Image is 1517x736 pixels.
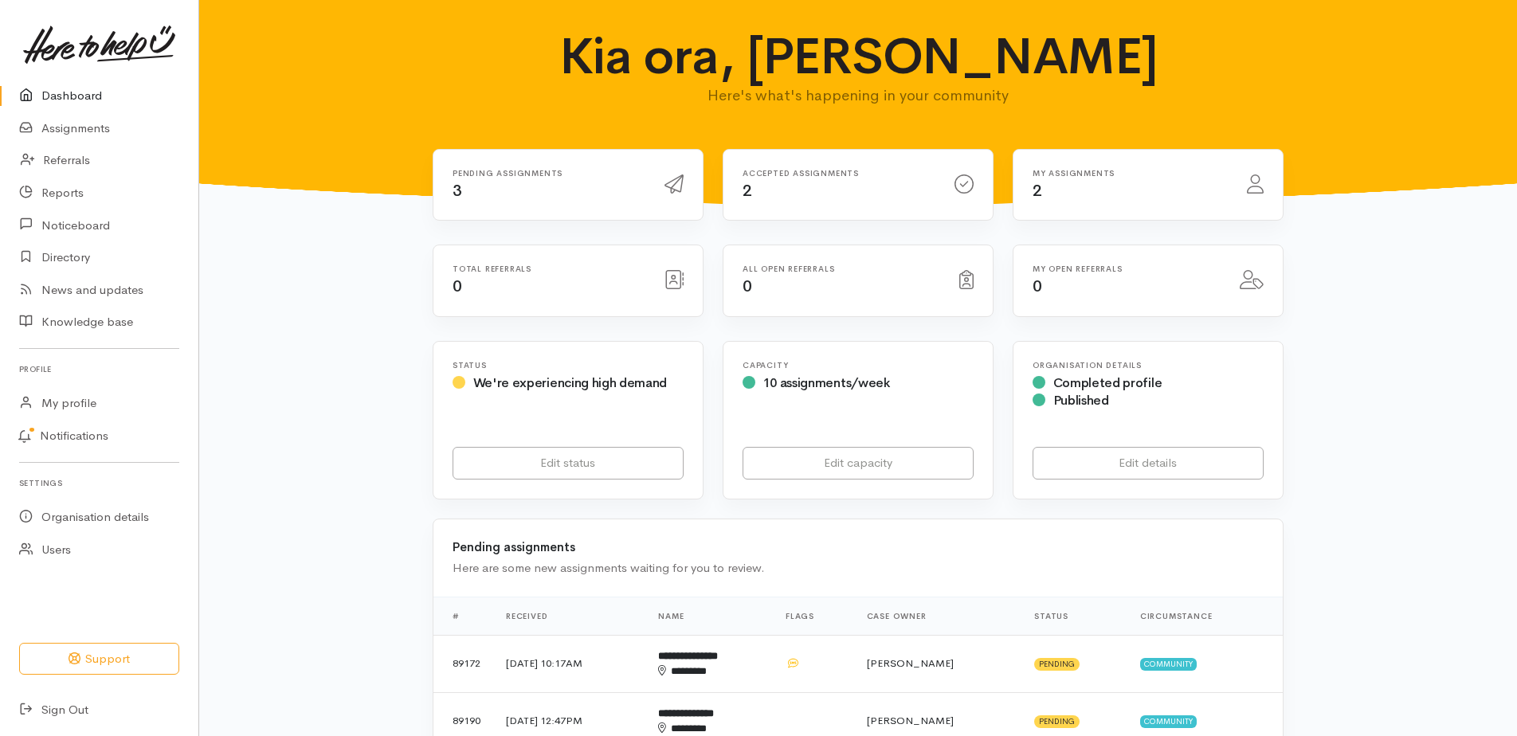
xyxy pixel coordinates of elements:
[743,361,974,370] h6: Capacity
[493,635,645,692] td: [DATE] 10:17AM
[1140,658,1197,671] span: Community
[773,597,854,635] th: Flags
[1053,374,1162,391] span: Completed profile
[743,169,935,178] h6: Accepted assignments
[493,597,645,635] th: Received
[453,539,575,554] b: Pending assignments
[433,597,493,635] th: #
[1033,276,1042,296] span: 0
[1033,447,1264,480] a: Edit details
[743,447,974,480] a: Edit capacity
[743,181,752,201] span: 2
[763,374,890,391] span: 10 assignments/week
[1033,361,1264,370] h6: Organisation Details
[453,169,645,178] h6: Pending assignments
[1140,715,1197,728] span: Community
[19,472,179,494] h6: Settings
[1034,715,1080,728] span: Pending
[453,264,645,273] h6: Total referrals
[645,597,773,635] th: Name
[19,358,179,380] h6: Profile
[854,635,1022,692] td: [PERSON_NAME]
[453,276,462,296] span: 0
[453,361,684,370] h6: Status
[1033,169,1228,178] h6: My assignments
[19,643,179,675] button: Support
[1033,181,1042,201] span: 2
[453,559,1264,577] div: Here are some new assignments waiting for you to review.
[433,635,493,692] td: 89172
[548,29,1169,84] h1: Kia ora, [PERSON_NAME]
[473,374,667,391] span: We're experiencing high demand
[1021,597,1127,635] th: Status
[1127,597,1283,635] th: Circumstance
[548,84,1169,107] p: Here's what's happening in your community
[1033,264,1221,273] h6: My open referrals
[1053,392,1109,409] span: Published
[743,276,752,296] span: 0
[854,597,1022,635] th: Case Owner
[743,264,940,273] h6: All open referrals
[1034,658,1080,671] span: Pending
[453,447,684,480] a: Edit status
[453,181,462,201] span: 3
